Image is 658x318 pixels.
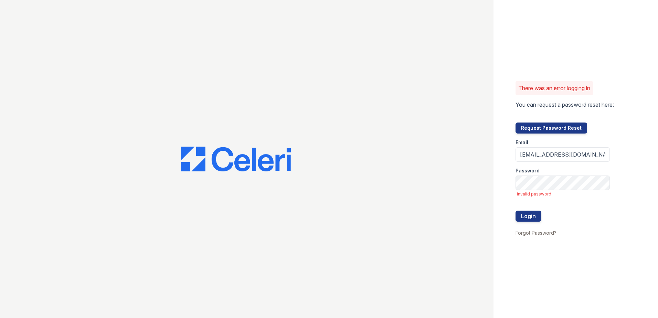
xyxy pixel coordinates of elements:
[516,123,587,134] button: Request Password Reset
[516,139,528,146] label: Email
[517,191,610,197] span: invalid password
[181,147,291,171] img: CE_Logo_Blue-a8612792a0a2168367f1c8372b55b34899dd931a85d93a1a3d3e32e68fde9ad4.png
[516,230,556,236] a: Forgot Password?
[516,167,540,174] label: Password
[518,84,590,92] p: There was an error logging in
[516,211,541,222] button: Login
[516,100,614,109] p: You can request a password reset here:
